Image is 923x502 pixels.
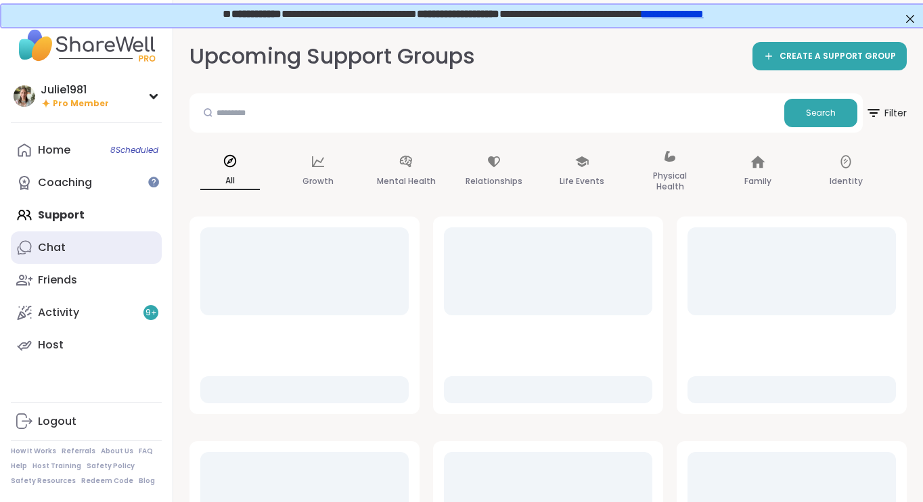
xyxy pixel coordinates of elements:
[101,447,133,456] a: About Us
[38,338,64,352] div: Host
[14,85,35,107] img: Julie1981
[865,97,907,129] span: Filter
[32,461,81,471] a: Host Training
[11,134,162,166] a: Home8Scheduled
[302,173,334,189] p: Growth
[148,177,159,187] iframe: Spotlight
[865,93,907,133] button: Filter
[780,51,896,62] span: CREATE A SUPPORT GROUP
[139,476,155,486] a: Blog
[200,173,260,190] p: All
[11,296,162,329] a: Activity9+
[11,166,162,199] a: Coaching
[38,273,77,288] div: Friends
[87,461,135,471] a: Safety Policy
[11,264,162,296] a: Friends
[53,98,109,110] span: Pro Member
[806,107,836,119] span: Search
[110,145,158,156] span: 8 Scheduled
[81,476,133,486] a: Redeem Code
[830,173,863,189] p: Identity
[752,42,907,70] a: CREATE A SUPPORT GROUP
[38,414,76,429] div: Logout
[466,173,522,189] p: Relationships
[38,240,66,255] div: Chat
[189,41,475,72] h2: Upcoming Support Groups
[62,447,95,456] a: Referrals
[11,447,56,456] a: How It Works
[38,305,79,320] div: Activity
[38,143,70,158] div: Home
[11,461,27,471] a: Help
[41,83,109,97] div: Julie1981
[377,173,436,189] p: Mental Health
[560,173,604,189] p: Life Events
[744,173,771,189] p: Family
[139,447,153,456] a: FAQ
[640,168,700,195] p: Physical Health
[11,329,162,361] a: Host
[145,307,157,319] span: 9 +
[784,99,857,127] button: Search
[38,175,92,190] div: Coaching
[11,231,162,264] a: Chat
[11,22,162,69] img: ShareWell Nav Logo
[11,405,162,438] a: Logout
[11,476,76,486] a: Safety Resources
